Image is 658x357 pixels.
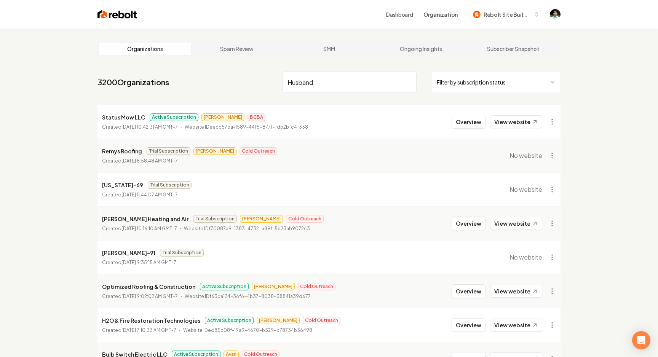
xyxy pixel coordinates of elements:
span: Active Subscription [205,317,254,324]
span: Cold Outreach [286,215,324,223]
a: Spam Review [191,43,283,55]
a: View website [490,217,542,230]
time: [DATE] 10:16:10 AM GMT-7 [121,226,177,231]
p: Remys Roofing [102,147,142,156]
a: View website [490,319,542,331]
p: H2O & Fire Restoration Technologies [102,316,200,325]
p: [PERSON_NAME] Heating and Air [102,214,188,223]
time: [DATE] 9:02:02 AM GMT-7 [121,293,178,299]
span: BCBA [248,113,265,121]
span: Rebolt Site Builder [484,11,530,19]
p: Website ID f63ba124-36f6-4b37-8038-38841a39d677 [185,293,311,300]
p: Created [102,293,178,300]
span: Trial Subscription [148,181,192,189]
img: Rebolt Site Builder [473,11,481,18]
a: Subscriber Snapshot [467,43,559,55]
button: Overview [452,217,486,230]
a: 3200Organizations [97,77,169,88]
p: Website ID f70087a9-1383-4732-a89f-5b23ab9072c3 [184,225,310,233]
span: Trial Subscription [160,249,204,257]
a: Dashboard [386,11,413,18]
time: [DATE] 11:44:07 AM GMT-7 [121,192,178,198]
p: Created [102,259,176,266]
span: Cold Outreach [240,147,277,155]
span: [PERSON_NAME] [252,283,295,290]
button: Organization [419,8,462,21]
span: Cold Outreach [298,283,335,290]
time: [DATE] 9:35:15 AM GMT-7 [121,260,176,265]
span: Active Subscription [200,283,249,290]
p: Website ID eecc57ba-1589-44f5-877f-fdb2bfc4f338 [185,123,308,131]
p: Website ID ed85c08f-19a9-4670-b329-b78734b36498 [183,327,312,334]
span: No website [509,253,542,262]
span: Trial Subscription [193,215,237,223]
span: Cold Outreach [303,317,340,324]
a: View website [490,115,542,128]
span: No website [509,151,542,160]
p: [US_STATE]-69 [102,180,143,190]
span: [PERSON_NAME] [257,317,300,324]
button: Open user button [550,9,561,20]
p: Created [102,123,178,131]
a: SMM [283,43,375,55]
span: [PERSON_NAME] [193,147,236,155]
p: Created [102,157,178,165]
a: View website [490,285,542,298]
p: Optimized Roofing & Construction [102,282,195,291]
p: Created [102,225,177,233]
button: Overview [452,318,486,332]
span: [PERSON_NAME] [201,113,244,121]
time: [DATE] 8:58:48 AM GMT-7 [121,158,178,164]
p: Created [102,327,176,334]
a: Organizations [99,43,191,55]
span: No website [509,185,542,194]
a: Ongoing Insights [375,43,467,55]
p: Created [102,191,178,199]
time: [DATE] 10:42:31 AM GMT-7 [121,124,178,130]
span: Active Subscription [150,113,198,121]
span: [PERSON_NAME] [240,215,283,223]
time: [DATE] 7:10:33 AM GMT-7 [121,327,176,333]
button: Overview [452,115,486,129]
button: Overview [452,284,486,298]
p: Status Mow LLC [102,113,145,122]
p: [PERSON_NAME]-91 [102,248,155,257]
input: Search by name or ID [283,72,417,93]
img: Arwin Rahmatpanah [550,9,561,20]
span: Trial Subscription [147,147,190,155]
div: Open Intercom Messenger [632,331,650,349]
img: Rebolt Logo [97,9,137,20]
